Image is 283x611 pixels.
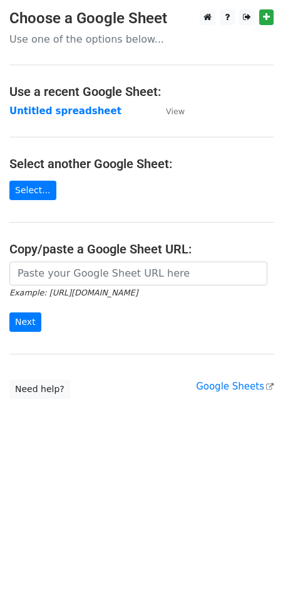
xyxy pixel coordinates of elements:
p: Use one of the options below... [9,33,274,46]
a: View [153,105,185,117]
h4: Use a recent Google Sheet: [9,84,274,99]
input: Next [9,312,41,332]
a: Need help? [9,380,70,399]
h4: Copy/paste a Google Sheet URL: [9,242,274,257]
a: Untitled spreadsheet [9,105,121,117]
small: Example: [URL][DOMAIN_NAME] [9,288,138,297]
h4: Select another Google Sheet: [9,156,274,171]
a: Google Sheets [196,381,274,392]
a: Select... [9,181,56,200]
input: Paste your Google Sheet URL here [9,262,267,285]
iframe: Chat Widget [220,551,283,611]
small: View [166,107,185,116]
h3: Choose a Google Sheet [9,9,274,28]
